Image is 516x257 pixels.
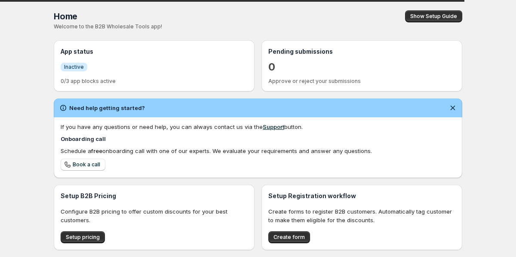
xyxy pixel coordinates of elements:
p: 0/3 app blocks active [61,78,248,85]
h3: Setup Registration workflow [268,192,455,200]
div: Schedule a onboarding call with one of our experts. We evaluate your requirements and answer any ... [61,147,455,155]
p: Create forms to register B2B customers. Automatically tag customer to make them eligible for the ... [268,207,455,224]
h4: Onboarding call [61,135,455,143]
h3: Pending submissions [268,47,455,56]
span: Inactive [64,64,84,70]
button: Create form [268,231,310,243]
h3: Setup B2B Pricing [61,192,248,200]
span: Setup pricing [66,234,100,241]
div: If you have any questions or need help, you can always contact us via the button. [61,122,455,131]
h3: App status [61,47,248,56]
p: Welcome to the B2B Wholesale Tools app! [54,23,279,30]
b: free [91,147,102,154]
p: Configure B2B pricing to offer custom discounts for your best customers. [61,207,248,224]
button: Setup pricing [61,231,105,243]
a: Book a call [61,159,105,171]
button: Show Setup Guide [405,10,462,22]
span: Create form [273,234,305,241]
a: 0 [268,60,275,74]
span: Show Setup Guide [410,13,457,20]
span: Home [54,11,77,21]
button: Dismiss notification [447,102,459,114]
a: Support [263,123,284,130]
h2: Need help getting started? [69,104,145,112]
span: Book a call [73,161,100,168]
a: InfoInactive [61,62,87,71]
p: Approve or reject your submissions [268,78,455,85]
